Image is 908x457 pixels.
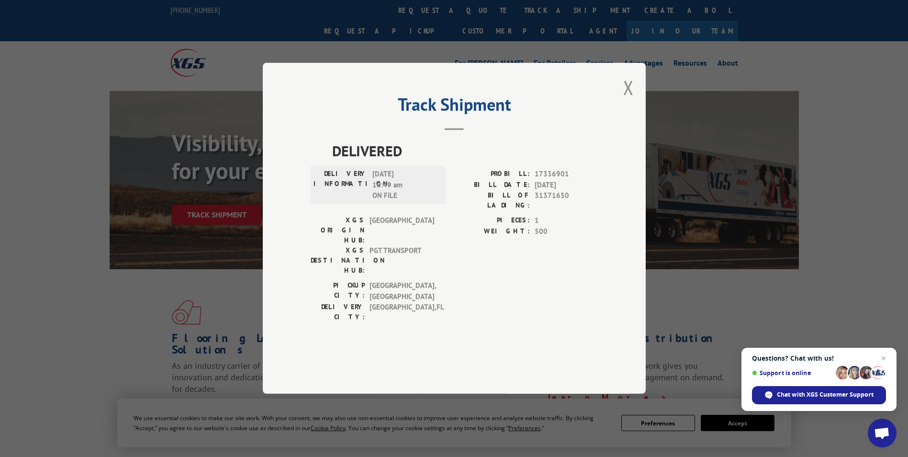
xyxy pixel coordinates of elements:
label: XGS ORIGIN HUB: [311,216,365,246]
span: [GEOGRAPHIC_DATA] , [GEOGRAPHIC_DATA] [370,281,434,302]
span: 1 [535,216,598,227]
span: Questions? Chat with us! [752,354,886,362]
span: [DATE] [535,180,598,191]
span: Chat with XGS Customer Support [777,390,874,399]
span: PGT TRANSPORT [370,246,434,276]
span: [GEOGRAPHIC_DATA] , FL [370,302,434,322]
button: Close modal [623,75,634,100]
span: Support is online [752,369,832,377]
label: BILL OF LADING: [454,191,530,211]
label: XGS DESTINATION HUB: [311,246,365,276]
label: PROBILL: [454,169,530,180]
span: 31371650 [535,191,598,211]
label: WEIGHT: [454,226,530,237]
h2: Track Shipment [311,98,598,116]
label: DELIVERY CITY: [311,302,365,322]
label: PIECES: [454,216,530,227]
span: 17336901 [535,169,598,180]
label: BILL DATE: [454,180,530,191]
span: 500 [535,226,598,237]
a: Open chat [868,419,897,447]
label: DELIVERY INFORMATION: [314,169,368,202]
span: DELIVERED [332,140,598,162]
label: PICKUP CITY: [311,281,365,302]
span: [GEOGRAPHIC_DATA] [370,216,434,246]
span: [DATE] 10:49 am ON FILE [372,169,437,202]
span: Chat with XGS Customer Support [752,386,886,404]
